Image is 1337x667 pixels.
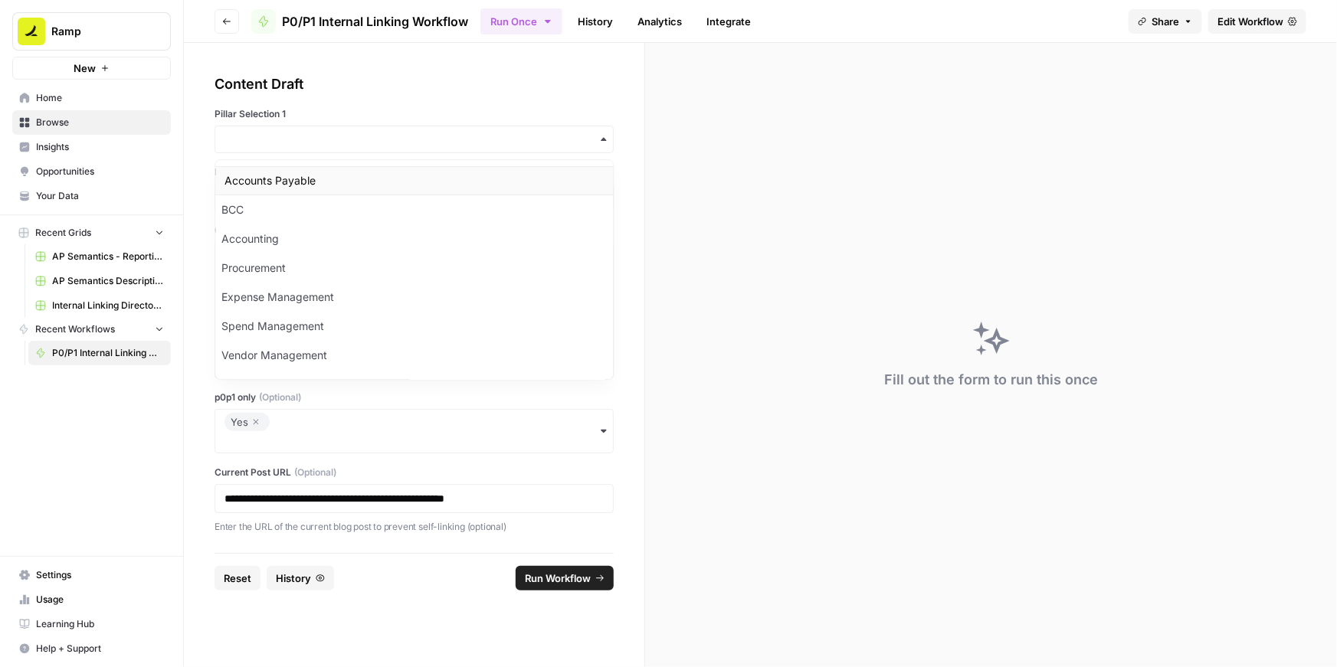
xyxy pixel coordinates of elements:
[628,9,691,34] a: Analytics
[36,140,164,154] span: Insights
[215,566,261,590] button: Reset
[12,612,171,636] a: Learning Hub
[36,568,164,582] span: Settings
[52,250,164,263] span: AP Semantics - Reporting
[12,86,171,110] a: Home
[12,184,171,208] a: Your Data
[267,566,334,590] button: History
[282,12,468,31] span: P0/P1 Internal Linking Workflow
[1217,14,1283,29] span: Edit Workflow
[12,159,171,184] a: Opportunities
[259,391,301,404] span: (Optional)
[12,587,171,612] a: Usage
[215,519,614,535] p: Enter the URL of the current blog post to prevent self-linking (optional)
[525,571,591,586] span: Run Workflow
[12,318,171,341] button: Recent Workflows
[35,322,115,336] span: Recent Workflows
[36,189,164,203] span: Your Data
[12,12,171,51] button: Workspace: Ramp
[697,9,760,34] a: Integrate
[36,91,164,105] span: Home
[52,299,164,312] span: Internal Linking Directory Grid
[215,195,613,224] div: BCC
[215,341,613,370] div: Vendor Management
[36,116,164,129] span: Browse
[74,60,96,76] span: New
[28,269,171,293] a: AP Semantics Descriptions - Month 1 A
[516,566,614,590] button: Run Workflow
[884,369,1098,391] div: Fill out the form to run this once
[36,642,164,656] span: Help + Support
[215,253,613,283] div: Procurement
[28,341,171,365] a: P0/P1 Internal Linking Workflow
[215,224,613,253] div: Accounting
[1129,9,1202,34] button: Share
[36,593,164,607] span: Usage
[36,165,164,178] span: Opportunities
[215,409,614,453] button: Yes
[224,571,251,586] span: Reset
[294,466,336,479] span: (Optional)
[1152,14,1179,29] span: Share
[276,571,311,586] span: History
[28,293,171,318] a: Internal Linking Directory Grid
[18,18,45,45] img: Ramp Logo
[35,226,91,240] span: Recent Grids
[215,312,613,341] div: Spend Management
[1208,9,1306,34] a: Edit Workflow
[251,9,468,34] a: P0/P1 Internal Linking Workflow
[215,166,613,195] div: Accounts Payable
[12,110,171,135] a: Browse
[215,107,614,121] label: Pillar Selection 1
[215,283,613,312] div: Expense Management
[215,391,614,404] label: p0p1 only
[12,636,171,661] button: Help + Support
[28,244,171,269] a: AP Semantics - Reporting
[480,8,562,34] button: Run Once
[215,370,613,399] div: FinOps
[52,274,164,288] span: AP Semantics Descriptions - Month 1 A
[215,74,614,95] div: Content Draft
[36,617,164,631] span: Learning Hub
[12,57,171,80] button: New
[231,413,264,431] div: Yes
[569,9,622,34] a: History
[12,221,171,244] button: Recent Grids
[52,346,164,360] span: P0/P1 Internal Linking Workflow
[12,563,171,587] a: Settings
[51,24,144,39] span: Ramp
[215,466,614,479] label: Current Post URL
[12,135,171,159] a: Insights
